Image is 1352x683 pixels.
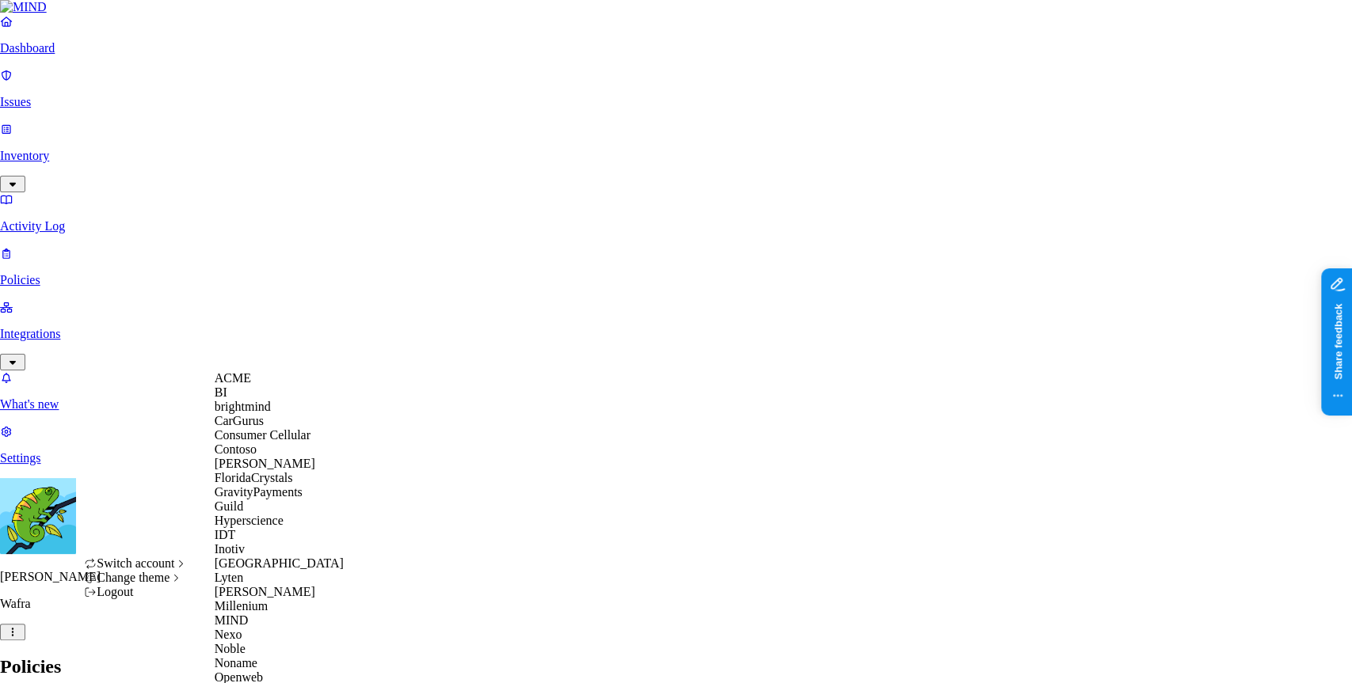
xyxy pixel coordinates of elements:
[215,556,344,570] span: [GEOGRAPHIC_DATA]
[215,442,257,456] span: Contoso
[215,457,315,470] span: [PERSON_NAME]
[215,428,310,442] span: Consumer Cellular
[215,628,242,641] span: Nexo
[84,585,188,599] div: Logout
[215,400,271,413] span: brightmind
[215,371,251,385] span: ACME
[215,385,227,399] span: BI
[215,514,284,527] span: Hyperscience
[215,542,245,556] span: Inotiv
[215,585,315,598] span: [PERSON_NAME]
[215,642,246,655] span: Noble
[215,485,303,499] span: GravityPayments
[215,499,243,513] span: Guild
[215,471,293,484] span: FloridaCrystals
[97,571,169,584] span: Change theme
[97,556,174,570] span: Switch account
[215,528,236,541] span: IDT
[215,656,257,670] span: Noname
[215,599,268,613] span: Millenium
[215,414,264,427] span: CarGurus
[215,613,249,627] span: MIND
[215,571,243,584] span: Lyten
